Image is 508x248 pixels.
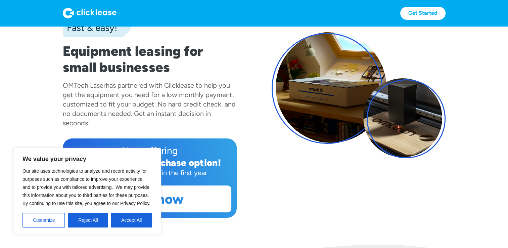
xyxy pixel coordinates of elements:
[400,7,446,20] a: Get Started
[111,213,152,228] button: Accept All
[63,43,237,75] h1: Equipment leasing for small businesses
[22,213,65,228] button: Customize
[120,157,221,168] div: early purchase option!
[68,144,231,157] div: Now offering
[22,168,150,206] span: Our site uses technologies to analyze and record activity for purposes such as compliance to impr...
[63,81,106,89] div: OMTech Laser
[22,155,152,163] p: We value your privacy
[68,213,108,228] button: Reject All
[63,8,117,18] img: Logo
[63,21,117,34] div: Fast & easy!
[63,81,236,127] div: has partnered with Clicklease to help you get the equipment you need for a low monthly payment, c...
[13,148,161,235] div: We value your privacy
